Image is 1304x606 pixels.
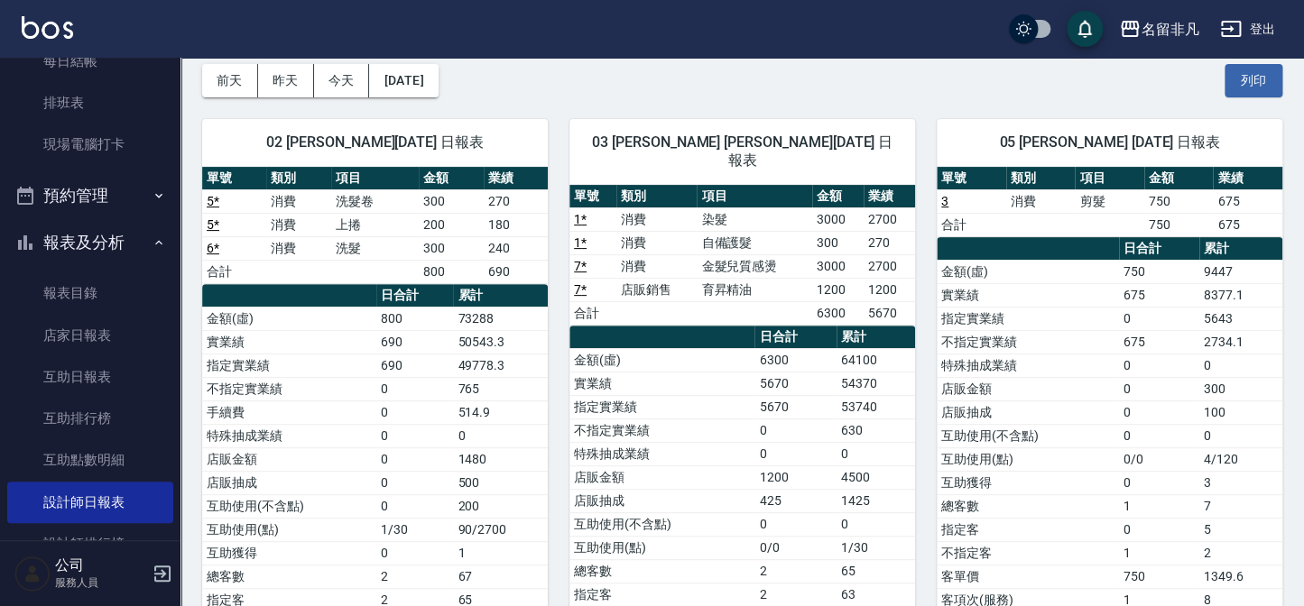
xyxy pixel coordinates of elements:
td: 0/0 [1119,447,1199,471]
td: 特殊抽成業績 [937,353,1119,377]
td: 自備護髮 [697,231,812,254]
td: 育昇精油 [697,278,812,301]
td: 指定實業績 [569,395,754,418]
span: 02 [PERSON_NAME][DATE] 日報表 [224,133,526,151]
td: 互助獲得 [937,471,1119,494]
td: 總客數 [569,559,754,583]
td: 240 [484,236,548,260]
td: 63 [837,583,915,606]
td: 0 [376,541,453,565]
td: 690 [376,353,453,377]
td: 1 [453,541,548,565]
td: 0 [754,442,837,465]
td: 300 [419,236,483,260]
a: 店家日報表 [7,315,173,356]
td: 0 [376,377,453,400]
th: 業績 [1213,167,1282,190]
button: 登出 [1213,13,1282,46]
a: 報表目錄 [7,272,173,314]
td: 指定客 [937,518,1119,541]
td: 425 [754,489,837,512]
span: 05 [PERSON_NAME] [DATE] 日報表 [958,133,1261,151]
td: 514.9 [453,400,548,424]
td: 實業績 [937,283,1119,307]
td: 3000 [812,207,864,231]
td: 9447 [1199,260,1282,283]
td: 54370 [837,372,915,395]
img: Logo [22,16,73,39]
p: 服務人員 [55,574,147,591]
td: 消費 [1006,189,1076,213]
td: 店販金額 [569,465,754,489]
a: 互助日報表 [7,356,173,398]
button: 列印 [1225,64,1282,97]
th: 業績 [484,167,548,190]
td: 7 [1199,494,1282,518]
td: 0 [1119,424,1199,447]
td: 消費 [616,207,698,231]
td: 0/0 [754,536,837,559]
button: 預約管理 [7,172,173,219]
a: 每日結帳 [7,41,173,82]
td: 0 [1119,471,1199,494]
td: 互助使用(不含點) [937,424,1119,447]
td: 49778.3 [453,353,548,377]
a: 現場電腦打卡 [7,124,173,165]
td: 0 [376,424,453,447]
td: 1425 [837,489,915,512]
td: 675 [1213,213,1282,236]
td: 指定客 [569,583,754,606]
td: 2 [754,559,837,583]
th: 類別 [266,167,330,190]
th: 項目 [331,167,420,190]
th: 單號 [569,185,616,208]
td: 0 [837,442,915,465]
td: 0 [376,494,453,518]
th: 項目 [697,185,812,208]
th: 單號 [937,167,1006,190]
td: 1349.6 [1199,565,1282,588]
td: 100 [1199,400,1282,424]
a: 設計師日報表 [7,482,173,523]
td: 0 [1199,353,1282,377]
td: 不指定實業績 [937,330,1119,353]
td: 3000 [812,254,864,278]
td: 不指定客 [937,541,1119,565]
td: 3 [1199,471,1282,494]
td: 300 [812,231,864,254]
td: 4/120 [1199,447,1282,471]
td: 1480 [453,447,548,471]
td: 2700 [864,254,915,278]
td: 消費 [616,254,698,278]
th: 類別 [1006,167,1076,190]
td: 0 [1119,353,1199,377]
td: 800 [376,307,453,330]
th: 類別 [616,185,698,208]
td: 互助獲得 [202,541,376,565]
td: 180 [484,213,548,236]
a: 3 [941,194,948,208]
th: 金額 [1144,167,1214,190]
td: 5670 [864,301,915,325]
td: 客單價 [937,565,1119,588]
td: 總客數 [202,565,376,588]
td: 消費 [266,213,330,236]
td: 5670 [754,395,837,418]
td: 750 [1119,260,1199,283]
td: 手續費 [202,400,376,424]
th: 累計 [837,326,915,349]
td: 實業績 [202,330,376,353]
button: 今天 [314,64,370,97]
table: a dense table [202,167,548,284]
td: 8377.1 [1199,283,1282,307]
td: 消費 [266,236,330,260]
td: 金額(虛) [569,348,754,372]
td: 750 [1144,189,1214,213]
td: 0 [1119,307,1199,330]
td: 合計 [202,260,266,283]
a: 設計師排行榜 [7,523,173,565]
div: 名留非凡 [1141,18,1198,41]
td: 0 [376,400,453,424]
td: 互助使用(點) [937,447,1119,471]
td: 店販金額 [937,377,1119,400]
